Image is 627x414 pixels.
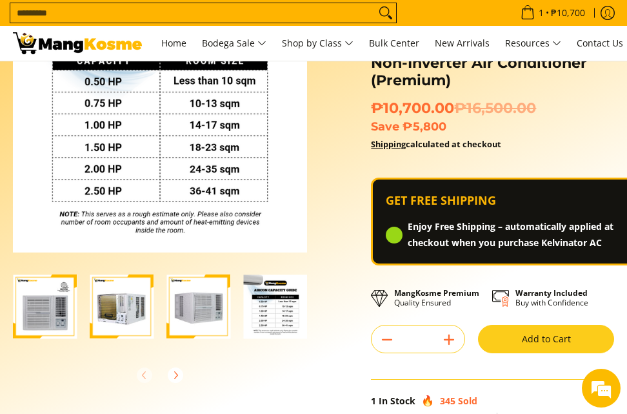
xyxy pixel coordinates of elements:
[499,26,568,61] a: Resources
[202,36,266,52] span: Bodega Sale
[454,99,536,118] del: ₱16,500.00
[371,138,406,150] a: Shipping
[458,395,477,407] span: Sold
[394,287,479,298] strong: MangKosme Premium
[428,26,496,61] a: New Arrivals
[515,288,588,307] p: Buy with Confidence
[379,395,415,407] span: In Stock
[371,395,376,407] span: 1
[394,288,479,307] p: Quality Ensured
[195,26,273,61] a: Bodega Sale
[161,37,186,49] span: Home
[369,37,419,49] span: Bulk Center
[478,325,614,353] button: Add to Cart
[433,329,464,350] button: Add
[371,119,399,133] span: Save
[243,274,307,338] img: Kelvinator 1.0 HP Window-Type, Non-Inverter Air Conditioner (Premium)-4
[67,72,217,89] div: Chat with us now
[13,32,142,54] img: Kelvinator 1.0 HP Window-Type Non-Inverter Aircon (Premium) l Mang Kosme
[372,329,403,350] button: Subtract
[403,119,446,133] span: ₱5,800
[90,274,154,338] img: Kelvinator 1.0 HP Window-Type, Non-Inverter Air Conditioner (Premium)-2
[440,395,455,407] span: 345
[505,36,561,52] span: Resources
[371,138,501,150] strong: calculated at checkout
[155,26,193,61] a: Home
[275,26,360,61] a: Shop by Class
[363,26,426,61] a: Bulk Center
[375,3,396,23] button: Search
[549,8,587,17] span: ₱10,700
[517,6,589,20] span: •
[371,99,536,118] span: ₱10,700.00
[166,274,230,338] img: Kelvinator 1.0 HP Window-Type, Non-Inverter Air Conditioner (Premium)-3
[515,287,588,298] strong: Warranty Included
[577,37,623,49] span: Contact Us
[212,6,243,37] div: Minimize live chat window
[13,274,77,338] img: Kelvinator 1.0 HP Window-Type, Non-Inverter Air Conditioner (Premium)-1
[161,361,190,389] button: Next
[435,37,490,49] span: New Arrivals
[371,36,614,90] h1: Kelvinator 1.0 HP Window-Type, Non-Inverter Air Conditioner (Premium)
[386,192,496,209] span: GET FREE SHIPPING
[75,125,178,255] span: We're online!
[537,8,546,17] span: 1
[6,276,246,322] textarea: Type your message and hit 'Enter'
[282,36,353,52] span: Shop by Class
